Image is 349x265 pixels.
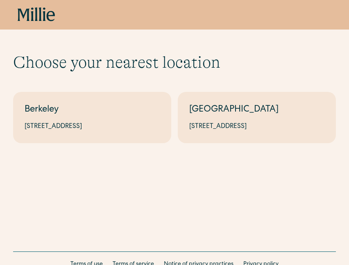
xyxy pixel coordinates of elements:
div: [GEOGRAPHIC_DATA] [189,103,324,117]
a: Berkeley[STREET_ADDRESS] [13,92,171,143]
div: [STREET_ADDRESS] [189,122,324,132]
a: home [18,7,55,22]
div: [STREET_ADDRESS] [25,122,160,132]
h1: Choose your nearest location [13,53,336,72]
a: [GEOGRAPHIC_DATA][STREET_ADDRESS] [178,92,336,143]
div: Berkeley [25,103,160,117]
